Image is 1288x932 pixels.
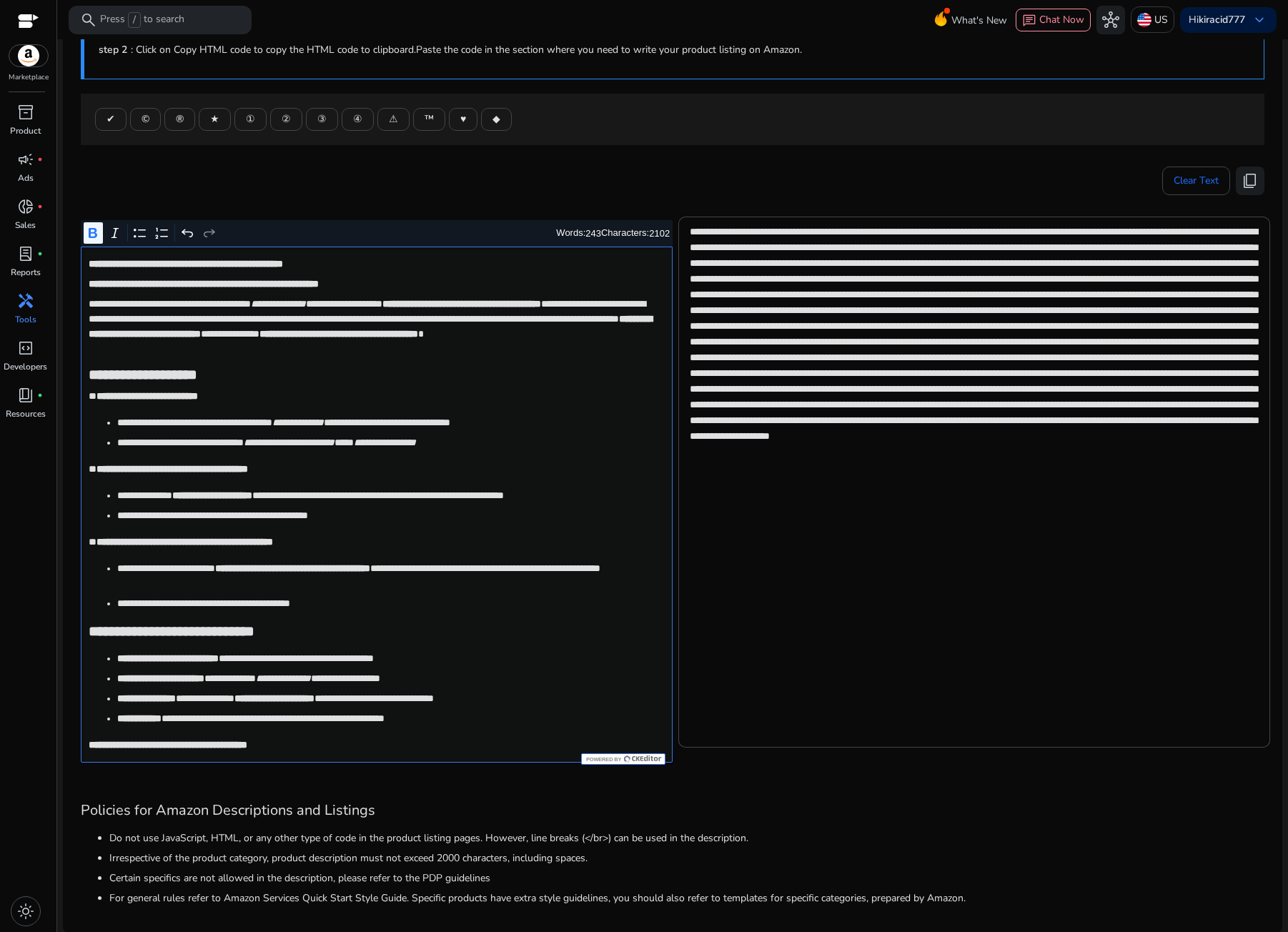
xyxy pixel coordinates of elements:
[353,111,362,127] span: ④
[17,903,34,920] span: light_mode
[17,292,34,309] span: handyman
[11,266,41,279] p: Reports
[425,111,434,127] span: ™
[377,108,410,131] button: ⚠
[210,111,219,127] span: ★
[109,851,1264,866] li: Irrespective of the product category, product description must not exceed 2000 characters, includ...
[317,111,327,127] span: ③
[17,245,34,262] span: lab_profile
[282,111,291,127] span: ②
[1039,13,1084,26] span: Chat Now
[492,111,500,127] span: ◆
[37,251,43,257] span: fiber_manual_record
[1102,11,1119,29] span: hub
[15,219,36,232] p: Sales
[585,756,621,763] span: Powered by
[17,339,34,357] span: code_blocks
[342,108,374,131] button: ④
[18,172,34,184] p: Ads
[9,45,48,66] img: amazon.svg
[1251,11,1268,29] span: keyboard_arrow_down
[81,220,673,247] div: Editor toolbar
[17,104,34,121] span: inventory_2
[15,313,36,326] p: Tools
[99,43,127,56] b: step 2
[306,108,338,131] button: ③
[109,871,1264,886] li: Certain specifics are not allowed in the description, please refer to the PDP guidelines
[128,12,141,28] span: /
[1199,13,1245,26] b: kiracid777
[17,387,34,404] span: book_4
[1096,6,1125,34] button: hub
[4,360,47,373] p: Developers
[9,72,49,83] p: Marketplace
[109,831,1264,846] li: Do not use JavaScript, HTML, or any other type of code in the product listing pages. However, lin...
[6,407,46,420] p: Resources
[449,108,477,131] button: ♥
[142,111,149,127] span: ©
[37,392,43,398] span: fiber_manual_record
[37,157,43,162] span: fiber_manual_record
[17,198,34,215] span: donut_small
[99,42,1249,57] p: : Click on Copy HTML code to copy the HTML code to clipboard.Paste the code in the section where ...
[460,111,466,127] span: ♥
[1137,13,1151,27] img: us.svg
[106,111,115,127] span: ✔
[37,204,43,209] span: fiber_manual_record
[1022,14,1036,28] span: chat
[81,247,673,763] div: Rich Text Editor. Editing area: main. Press Alt+0 for help.
[389,111,398,127] span: ⚠
[199,108,231,131] button: ★
[649,228,670,239] label: 2102
[585,228,601,239] label: 243
[1162,167,1230,195] button: Clear Text
[1016,9,1091,31] button: chatChat Now
[109,891,1264,906] li: For general rules refer to Amazon Services Quick Start Style Guide. Specific products have extra ...
[234,108,267,131] button: ①
[481,108,512,131] button: ◆
[10,124,41,137] p: Product
[130,108,161,131] button: ©
[1236,167,1264,195] button: content_copy
[1154,7,1168,32] p: US
[270,108,302,131] button: ②
[1189,15,1245,25] p: Hi
[164,108,195,131] button: ®
[100,12,184,28] p: Press to search
[556,224,670,242] div: Words: Characters:
[81,802,1264,819] h3: Policies for Amazon Descriptions and Listings
[413,108,445,131] button: ™
[246,111,255,127] span: ①
[951,8,1007,33] span: What's New
[1174,167,1219,195] span: Clear Text
[17,151,34,168] span: campaign
[80,11,97,29] span: search
[176,111,184,127] span: ®
[95,108,127,131] button: ✔
[1242,172,1259,189] span: content_copy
